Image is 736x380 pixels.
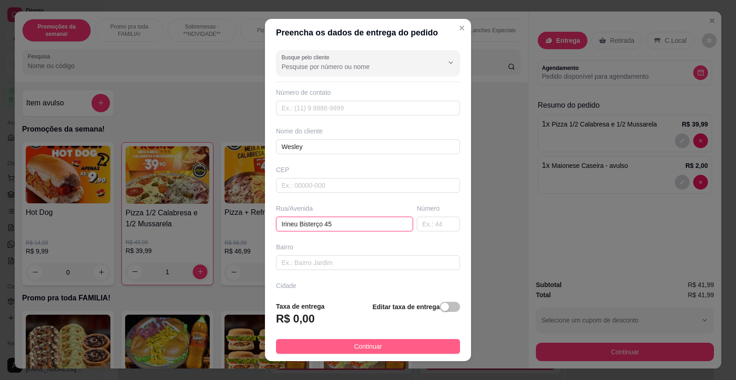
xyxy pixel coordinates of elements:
[276,139,460,154] input: Ex.: João da Silva
[282,53,333,61] label: Busque pelo cliente
[373,303,440,311] strong: Editar taxa de entrega
[454,21,469,35] button: Close
[276,339,460,354] button: Continuar
[417,204,460,213] div: Número
[276,242,460,252] div: Bairro
[276,165,460,174] div: CEP
[276,217,413,231] input: Ex.: Rua Oscar Freire
[276,127,460,136] div: Nome do cliente
[276,281,460,290] div: Cidade
[276,101,460,115] input: Ex.: (11) 9 8888-9999
[265,19,471,46] header: Preencha os dados de entrega do pedido
[276,204,413,213] div: Rua/Avenida
[276,303,325,310] strong: Taxa de entrega
[276,255,460,270] input: Ex.: Bairro Jardim
[276,88,460,97] div: Número de contato
[417,217,460,231] input: Ex.: 44
[276,178,460,193] input: Ex.: 00000-000
[276,311,315,326] h3: R$ 0,00
[443,55,458,70] button: Show suggestions
[282,62,429,71] input: Busque pelo cliente
[354,341,382,351] span: Continuar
